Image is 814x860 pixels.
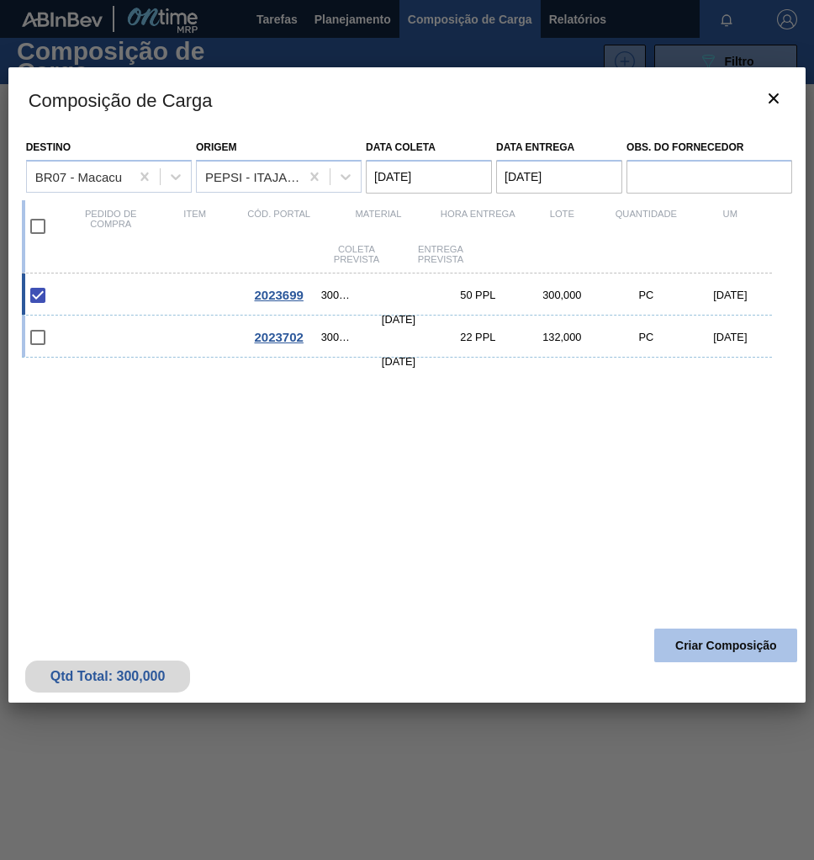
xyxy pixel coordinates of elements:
div: [DATE] [688,331,772,343]
div: Material [321,209,436,244]
div: Ir para o Pedido [237,288,321,302]
div: [DATE] [688,289,772,301]
div: [DATE] [357,313,441,326]
label: Obs. do Fornecedor [626,135,792,160]
label: Origem [196,141,237,153]
div: 50 PPL [436,289,520,301]
button: Criar Composição [654,629,797,662]
div: Hora Entrega [436,209,520,244]
div: PC [604,289,688,301]
div: Coleta Prevista [314,244,399,264]
div: BR07 - Macacu [35,169,122,183]
div: UM [688,209,772,244]
span: 2023699 [254,288,303,302]
label: Data entrega [496,141,574,153]
span: 30009782 - Kit Pepsi H2OH Limoneto [321,331,352,343]
span: 30003598 - KIT H2OH LIMAO; [321,289,352,301]
div: PC [604,331,688,343]
div: PEPSI - ITAJAÍ 2 (SC) [205,169,301,183]
input: dd/mm/yyyy [366,160,492,194]
div: 300,000 [520,289,604,301]
div: Ir para o Pedido [237,330,321,344]
div: Lote [520,209,604,244]
div: Qtd Total: 300,000 [38,669,178,684]
input: dd/mm/yyyy [496,160,622,194]
div: 22 PPL [436,331,520,343]
div: [DATE] [357,355,441,368]
div: Item [153,209,237,244]
div: Quantidade [604,209,688,244]
div: Entrega Prevista [399,244,483,264]
div: 132,000 [520,331,604,343]
div: Pedido de compra [69,209,153,244]
h3: Composição de Carga [8,67,806,131]
div: Cód. Portal [237,209,321,244]
span: 2023702 [254,330,303,344]
label: Destino [26,141,71,153]
label: Data coleta [366,141,436,153]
